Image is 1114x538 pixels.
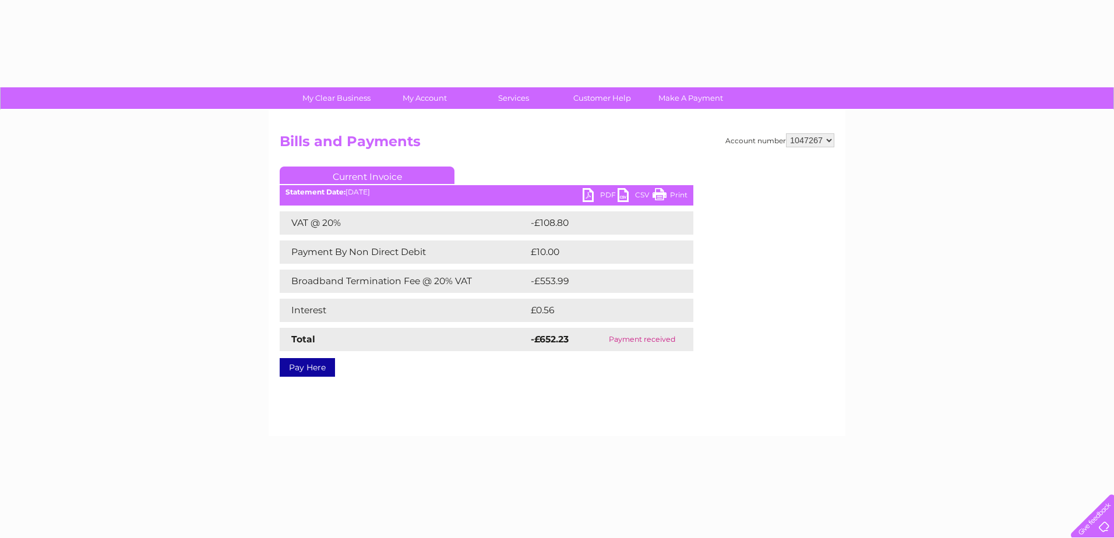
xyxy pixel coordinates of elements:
td: Payment By Non Direct Debit [280,240,528,264]
td: -£108.80 [528,211,674,235]
td: £10.00 [528,240,669,264]
h2: Bills and Payments [280,133,834,155]
a: Make A Payment [643,87,739,109]
strong: Total [291,334,315,345]
a: Customer Help [554,87,650,109]
a: Pay Here [280,358,335,377]
a: PDF [583,188,618,205]
a: Print [653,188,688,205]
td: Broadband Termination Fee @ 20% VAT [280,270,528,293]
a: CSV [618,188,653,205]
td: Interest [280,299,528,322]
td: £0.56 [528,299,666,322]
td: Payment received [590,328,693,351]
div: [DATE] [280,188,693,196]
td: VAT @ 20% [280,211,528,235]
a: Current Invoice [280,167,454,184]
div: Account number [725,133,834,147]
td: -£553.99 [528,270,674,293]
a: Services [466,87,562,109]
b: Statement Date: [285,187,346,196]
a: My Account [377,87,473,109]
a: My Clear Business [288,87,385,109]
strong: -£652.23 [531,334,569,345]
